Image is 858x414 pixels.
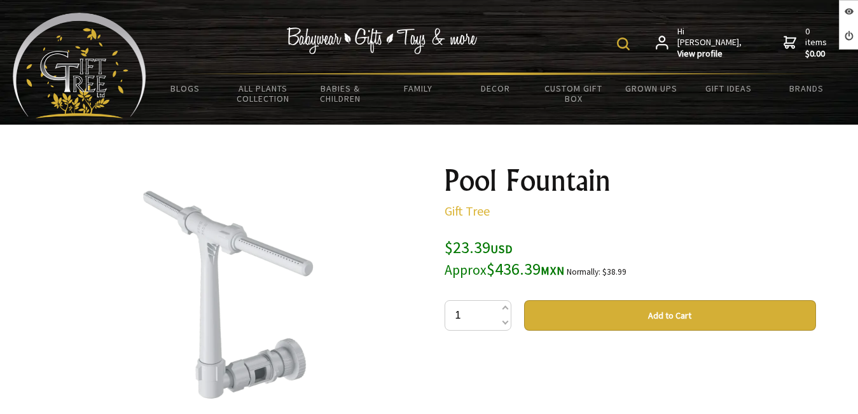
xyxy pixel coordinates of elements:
span: 0 items [805,25,829,60]
strong: View profile [677,48,743,60]
a: Grown Ups [612,75,690,102]
h1: Pool Fountain [445,165,816,196]
span: MXN [541,263,565,278]
small: Normally: $38.99 [567,266,626,277]
button: Add to Cart [524,300,816,331]
strong: $0.00 [805,48,829,60]
a: All Plants Collection [224,75,301,112]
a: Hi [PERSON_NAME],View profile [656,26,743,60]
span: USD [490,242,513,256]
a: 0 items$0.00 [784,26,829,60]
a: BLOGS [146,75,224,102]
a: Brands [768,75,845,102]
a: Decor [457,75,534,102]
img: product search [617,38,630,50]
a: Gift Ideas [690,75,768,102]
img: Babyware - Gifts - Toys and more... [13,13,146,118]
a: Family [379,75,457,102]
img: Pool Fountain [104,165,352,413]
span: $23.39 $436.39 [445,237,565,279]
a: Custom Gift Box [535,75,612,112]
small: Approx [445,261,487,279]
a: Babies & Children [301,75,379,112]
span: Hi [PERSON_NAME], [677,26,743,60]
a: Gift Tree [445,203,490,219]
img: Babywear - Gifts - Toys & more [286,27,477,54]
